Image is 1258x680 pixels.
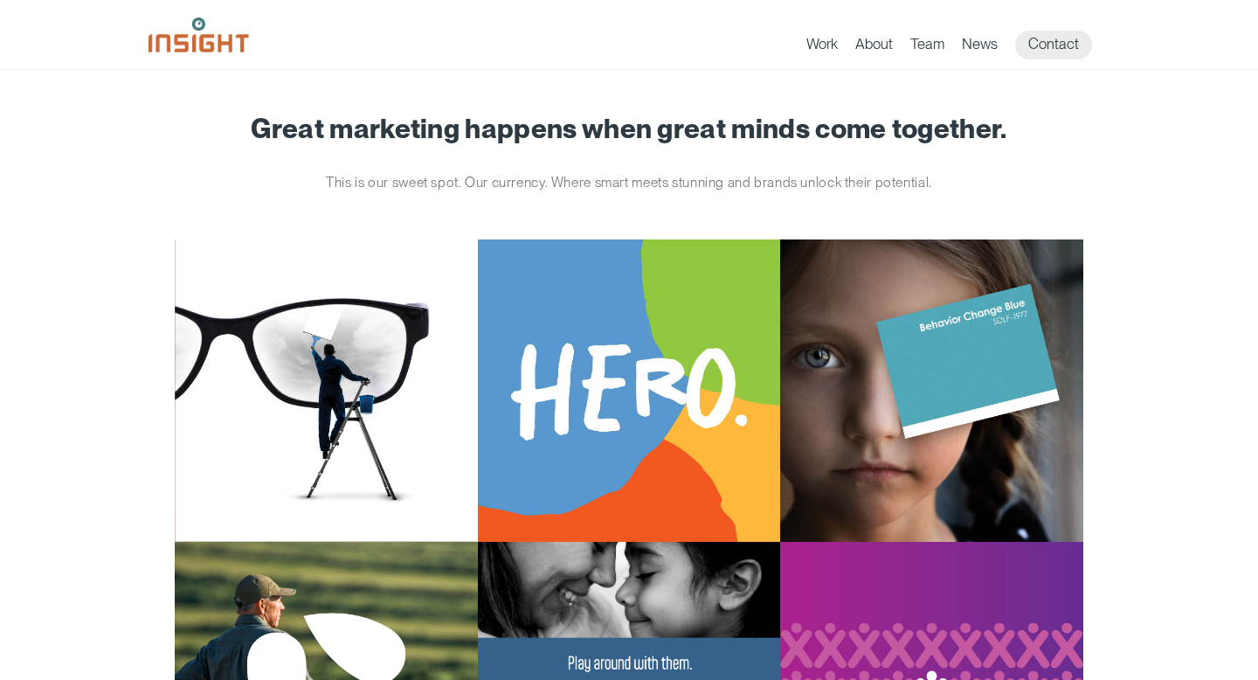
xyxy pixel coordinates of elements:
[175,239,478,543] img: Ophthalmology Limited
[910,35,944,59] a: Team
[301,170,957,196] p: This is our sweet spot. Our currency. Where smart meets stunning and brands unlock their potential.
[806,35,838,59] a: Work
[478,239,781,543] img: South Dakota Department of Social Services – Childcare Promotion
[962,35,998,59] a: News
[149,17,249,52] img: Insight Marketing Design
[175,114,1083,143] h1: Great marketing happens when great minds come together.
[806,31,1109,59] nav: primary navigation menu
[780,239,1083,543] img: South Dakota Department of Health – Childhood Lead Poisoning Prevention
[855,35,893,59] a: About
[1015,31,1092,59] a: Contact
